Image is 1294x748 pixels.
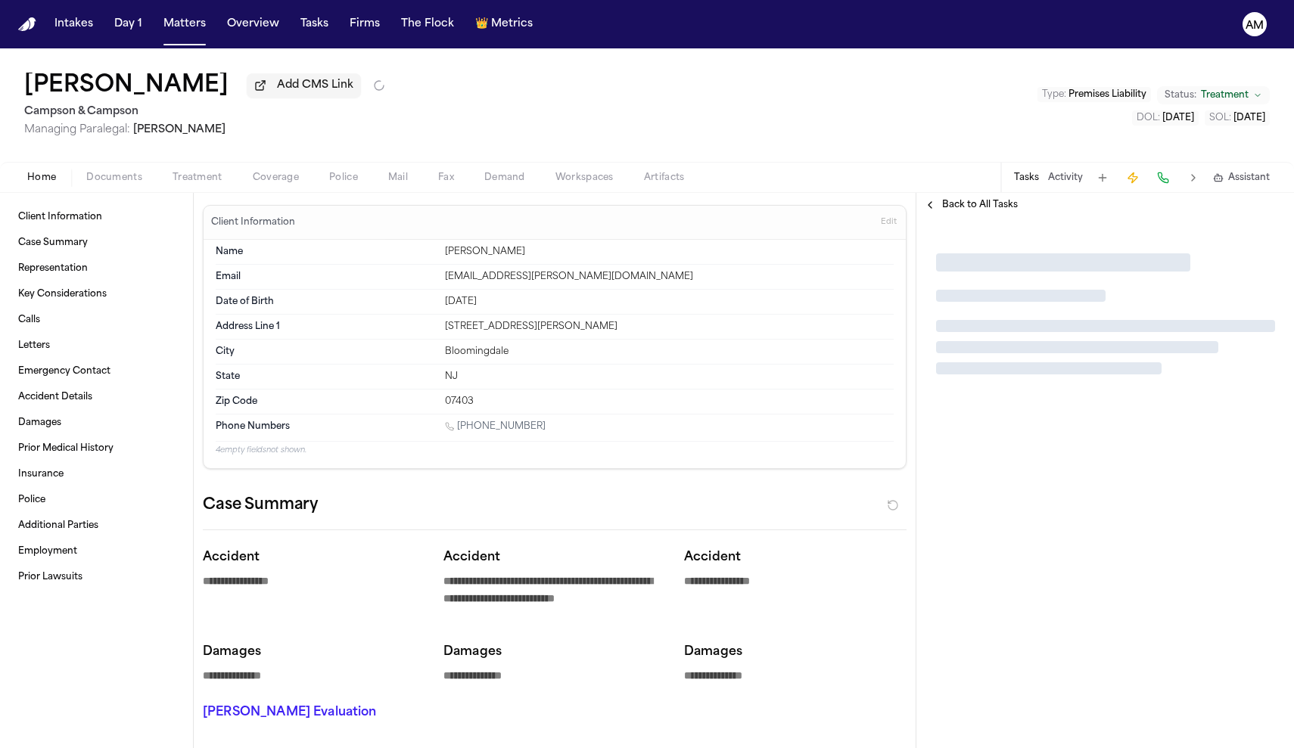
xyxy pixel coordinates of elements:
button: Activity [1048,172,1083,184]
a: Case Summary [12,231,181,255]
p: Accident [203,548,425,566]
p: Accident [443,548,666,566]
div: [PERSON_NAME] [445,246,894,258]
span: Treatment [173,172,222,184]
dt: Email [216,271,436,283]
button: Overview [221,11,285,38]
dt: City [216,346,436,358]
span: Premises Liability [1068,90,1146,99]
a: Emergency Contact [12,359,181,383]
a: Prior Medical History [12,436,181,461]
p: Accident [684,548,907,566]
div: [DATE] [445,296,894,308]
span: Edit [881,217,897,228]
button: Tasks [1014,172,1039,184]
div: 07403 [445,396,894,408]
span: Fax [438,172,454,184]
button: Day 1 [108,11,148,38]
a: Letters [12,334,181,358]
dt: State [216,371,436,383]
a: Key Considerations [12,282,181,306]
a: Home [18,17,36,32]
span: Demand [484,172,525,184]
a: Damages [12,411,181,435]
button: Edit DOL: 2025-05-21 [1132,110,1199,126]
span: Type : [1042,90,1066,99]
a: Additional Parties [12,514,181,538]
div: [EMAIL_ADDRESS][PERSON_NAME][DOMAIN_NAME] [445,271,894,283]
button: Firms [344,11,386,38]
h3: Client Information [208,216,298,228]
span: Coverage [253,172,299,184]
span: Home [27,172,56,184]
span: Workspaces [555,172,614,184]
button: Change status from Treatment [1157,86,1270,104]
button: Edit Type: Premises Liability [1037,87,1151,102]
button: Edit [876,210,901,234]
button: Edit matter name [24,73,229,100]
span: DOL : [1137,113,1160,123]
button: crownMetrics [469,11,539,38]
span: Add CMS Link [277,78,353,93]
a: Client Information [12,205,181,229]
p: [PERSON_NAME] Evaluation [203,703,425,722]
span: Mail [388,172,408,184]
p: Damages [443,643,666,661]
span: Back to All Tasks [942,199,1018,211]
dt: Name [216,246,436,258]
a: Insurance [12,462,181,486]
button: Assistant [1213,172,1270,184]
dt: Zip Code [216,396,436,408]
div: [STREET_ADDRESS][PERSON_NAME] [445,321,894,333]
span: Documents [86,172,142,184]
h1: [PERSON_NAME] [24,73,229,100]
span: [DATE] [1233,113,1265,123]
img: Finch Logo [18,17,36,32]
span: Managing Paralegal: [24,124,130,135]
span: Police [329,172,358,184]
button: Intakes [48,11,99,38]
p: 4 empty fields not shown. [216,445,894,456]
a: Calls [12,308,181,332]
h2: Case Summary [203,493,318,517]
button: Matters [157,11,212,38]
a: Accident Details [12,385,181,409]
a: Police [12,488,181,512]
span: [DATE] [1162,113,1194,123]
dt: Date of Birth [216,296,436,308]
button: The Flock [395,11,460,38]
h2: Campson & Campson [24,103,385,121]
div: NJ [445,371,894,383]
a: Representation [12,256,181,281]
div: Bloomingdale [445,346,894,358]
button: Back to All Tasks [916,199,1025,211]
button: Add Task [1092,167,1113,188]
button: Add CMS Link [247,73,361,98]
button: Create Immediate Task [1122,167,1143,188]
p: Damages [203,643,425,661]
span: Phone Numbers [216,421,290,433]
span: Status: [1165,89,1196,101]
dt: Address Line 1 [216,321,436,333]
span: [PERSON_NAME] [133,124,226,135]
button: Edit SOL: 2027-05-21 [1205,110,1270,126]
a: Call 1 (973) 955-3277 [445,421,546,433]
span: SOL : [1209,113,1231,123]
span: Assistant [1228,172,1270,184]
button: Make a Call [1152,167,1174,188]
a: Employment [12,539,181,563]
button: Tasks [294,11,334,38]
span: Treatment [1201,89,1249,101]
a: Prior Lawsuits [12,565,181,589]
span: Artifacts [644,172,685,184]
p: Damages [684,643,907,661]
